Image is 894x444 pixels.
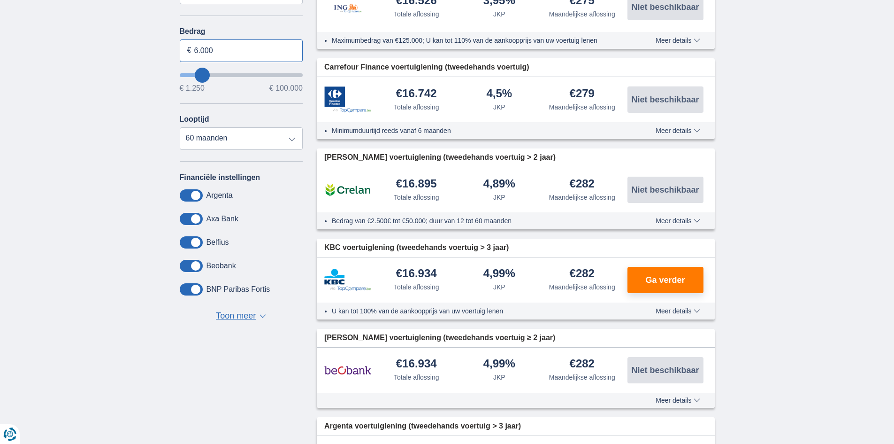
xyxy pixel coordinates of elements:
img: product.pl.alt Crelan [324,178,371,202]
span: € 1.250 [180,85,205,92]
div: 4,89% [483,178,515,191]
button: Ga verder [627,267,703,293]
label: Looptijd [180,115,209,124]
div: €16.742 [396,88,437,101]
span: Meer details [656,218,700,224]
div: Maandelijkse aflossing [549,282,615,292]
div: JKP [493,9,505,19]
div: Totale aflossing [394,9,439,19]
li: Minimumduurtijd reeds vanaf 6 maanden [332,126,621,135]
div: JKP [493,102,505,112]
div: 4,5% [486,88,512,101]
div: JKP [493,373,505,382]
span: Argenta voertuiglening (tweedehands voertuig > 3 jaar) [324,421,521,432]
div: €279 [570,88,595,101]
label: Argenta [206,191,233,200]
div: Totale aflossing [394,282,439,292]
span: [PERSON_NAME] voertuiglening (tweedehands voertuig > 2 jaar) [324,152,556,163]
div: 4,99% [483,268,515,280]
span: Carrefour Finance voertuiglening (tweedehands voertuig) [324,62,529,73]
span: Meer details [656,397,700,404]
div: Maandelijkse aflossing [549,373,615,382]
span: Niet beschikbaar [631,95,699,104]
label: Financiële instellingen [180,173,260,182]
label: Beobank [206,262,236,270]
li: U kan tot 100% van de aankoopprijs van uw voertuig lenen [332,306,621,316]
span: € 100.000 [269,85,303,92]
div: €16.934 [396,268,437,280]
span: Ga verder [645,276,685,284]
span: € [187,45,191,56]
button: Niet beschikbaar [627,357,703,383]
span: Meer details [656,127,700,134]
span: Toon meer [216,310,256,322]
div: Totale aflossing [394,102,439,112]
button: Niet beschikbaar [627,86,703,113]
input: wantToBorrow [180,73,303,77]
li: Bedrag van €2.500€ tot €50.000; duur van 12 tot 60 maanden [332,216,621,226]
div: €282 [570,268,595,280]
span: Niet beschikbaar [631,186,699,194]
button: Meer details [649,127,707,134]
div: €282 [570,178,595,191]
li: Maximumbedrag van €125.000; U kan tot 110% van de aankoopprijs van uw voertuig lenen [332,36,621,45]
label: Bedrag [180,27,303,36]
div: JKP [493,282,505,292]
button: Meer details [649,217,707,225]
img: product.pl.alt KBC [324,269,371,291]
span: Niet beschikbaar [631,366,699,374]
label: Belfius [206,238,229,247]
div: JKP [493,193,505,202]
div: Maandelijkse aflossing [549,193,615,202]
div: €16.895 [396,178,437,191]
div: Maandelijkse aflossing [549,9,615,19]
button: Meer details [649,397,707,404]
span: ▼ [260,314,266,318]
span: Meer details [656,37,700,44]
div: €16.934 [396,358,437,371]
label: Axa Bank [206,215,238,223]
div: Totale aflossing [394,193,439,202]
img: product.pl.alt Beobank [324,358,371,382]
button: Niet beschikbaar [627,177,703,203]
span: [PERSON_NAME] voertuiglening (tweedehands voertuig ≥ 2 jaar) [324,333,555,343]
div: Totale aflossing [394,373,439,382]
button: Toon meer ▼ [213,310,269,323]
div: €282 [570,358,595,371]
span: Niet beschikbaar [631,3,699,11]
div: 4,99% [483,358,515,371]
button: Meer details [649,307,707,315]
img: product.pl.alt Carrefour Finance [324,86,371,113]
div: Maandelijkse aflossing [549,102,615,112]
span: Meer details [656,308,700,314]
button: Meer details [649,37,707,44]
label: BNP Paribas Fortis [206,285,270,294]
span: KBC voertuiglening (tweedehands voertuig > 3 jaar) [324,242,509,253]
